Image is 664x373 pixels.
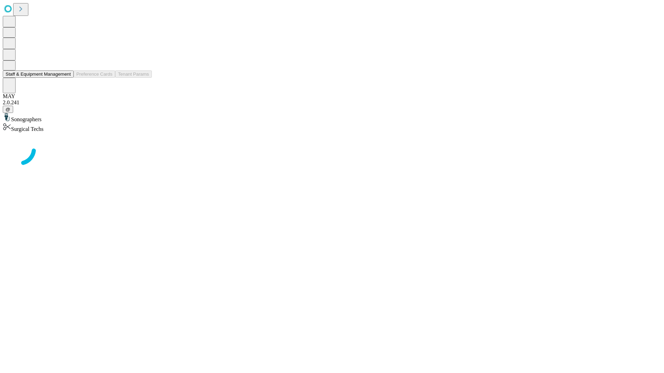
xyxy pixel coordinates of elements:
[74,70,115,78] button: Preference Cards
[3,99,661,106] div: 2.0.241
[3,70,74,78] button: Staff & Equipment Management
[6,107,10,112] span: @
[3,123,661,132] div: Surgical Techs
[3,113,661,123] div: Sonographers
[115,70,152,78] button: Tenant Params
[3,93,661,99] div: MAY
[3,106,13,113] button: @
